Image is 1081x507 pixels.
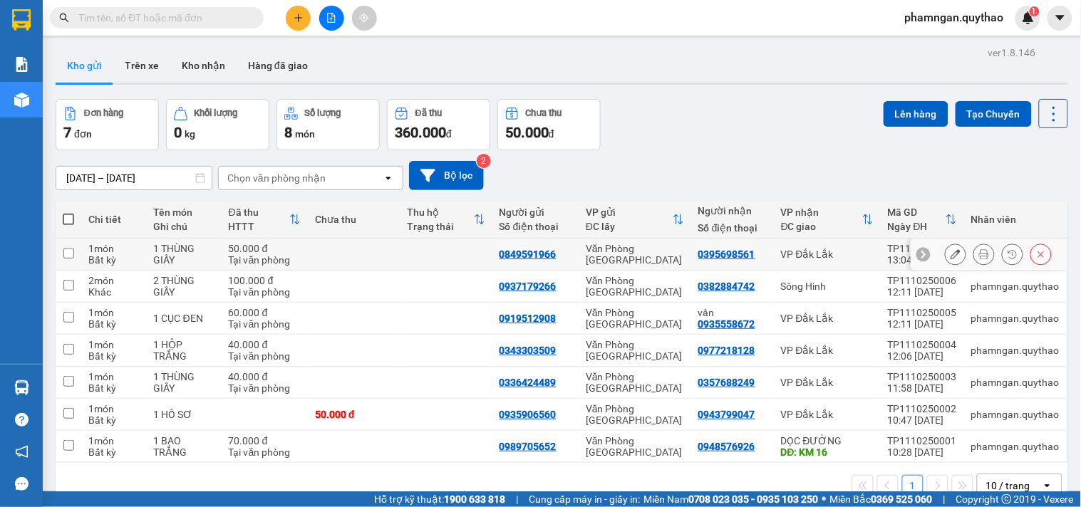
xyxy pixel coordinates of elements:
span: Miền Bắc [830,491,933,507]
span: environment [98,79,108,89]
div: 1 món [88,371,140,382]
sup: 1 [1030,6,1040,16]
div: phamngan.quythao [971,441,1060,452]
div: Khác [88,286,140,298]
div: Văn Phòng [GEOGRAPHIC_DATA] [586,339,684,362]
div: 1 món [88,403,140,414]
button: Kho gửi [56,48,113,83]
div: Sông Hinh [781,281,874,292]
button: Số lượng8món [276,99,380,150]
th: Toggle SortBy [881,201,964,239]
div: 50.000 đ [229,243,301,254]
button: 1 [902,475,924,496]
div: Sửa đơn hàng [945,244,966,265]
span: đơn [74,128,92,140]
strong: 1900 633 818 [444,493,505,505]
div: 12:06 [DATE] [888,350,957,362]
div: 12:11 [DATE] [888,318,957,330]
div: 40.000 đ [229,339,301,350]
span: search [59,13,69,23]
div: 0989705652 [500,441,557,452]
div: VP nhận [781,207,862,218]
div: Thu hộ [407,207,473,218]
div: 2 THÙNG GIẤY [154,275,214,298]
div: Đã thu [415,108,442,118]
button: Khối lượng0kg [166,99,269,150]
span: 360.000 [395,124,446,141]
svg: open [383,172,394,184]
div: TP1110250003 [888,371,957,382]
div: 0343303509 [500,345,557,356]
img: warehouse-icon [14,93,29,108]
strong: 0369 525 060 [871,493,933,505]
button: aim [352,6,377,31]
th: Toggle SortBy [774,201,881,239]
div: Chọn văn phòng nhận [227,171,326,185]
div: 1 món [88,435,140,446]
div: 1 HỒ SƠ [154,409,214,420]
div: 0943799047 [698,409,755,420]
div: 0919512908 [500,313,557,324]
div: 70.000 đ [229,435,301,446]
button: file-add [319,6,344,31]
div: 0937179266 [500,281,557,292]
div: 0357688249 [698,377,755,388]
div: TP1110250004 [888,339,957,350]
span: notification [15,445,29,459]
div: Đã thu [229,207,289,218]
li: VP Văn Phòng [GEOGRAPHIC_DATA] [7,61,98,108]
div: 11:58 [DATE] [888,382,957,394]
div: 1 BAO TRẮNG [154,435,214,458]
div: 0935906560 [500,409,557,420]
svg: open [1042,480,1053,491]
div: 40.000 đ [229,371,301,382]
span: message [15,477,29,491]
div: VP Đắk Lắk [781,345,874,356]
sup: 2 [477,154,491,168]
div: 1 món [88,339,140,350]
div: phamngan.quythao [971,377,1060,388]
span: đ [446,128,452,140]
div: 12:11 [DATE] [888,286,957,298]
div: Văn Phòng [GEOGRAPHIC_DATA] [586,435,684,458]
div: phamngan.quythao [971,409,1060,420]
div: Bất kỳ [88,446,140,458]
div: Bất kỳ [88,382,140,394]
span: aim [359,13,369,23]
span: món [295,128,315,140]
div: Tại văn phòng [229,382,301,394]
div: 1 THÙNG GIẤY [154,243,214,266]
div: ĐC lấy [586,221,673,232]
input: Tìm tên, số ĐT hoặc mã đơn [78,10,247,26]
span: 50.000 [505,124,549,141]
div: Chi tiết [88,214,140,225]
div: TP1110250007 [888,243,957,254]
div: 0977218128 [698,345,755,356]
img: icon-new-feature [1022,11,1035,24]
div: Số điện thoại [698,222,767,234]
input: Select a date range. [56,167,212,189]
th: Toggle SortBy [400,201,492,239]
span: 1 [1032,6,1037,16]
div: phamngan.quythao [971,313,1060,324]
div: 0336424489 [500,377,557,388]
button: Đơn hàng7đơn [56,99,159,150]
div: 10 / trang [986,479,1030,493]
div: Tại văn phòng [229,318,301,330]
div: 0382884742 [698,281,755,292]
div: 100.000 đ [229,275,301,286]
span: caret-down [1054,11,1067,24]
div: TP1110250005 [888,307,957,318]
div: ver 1.8.146 [988,45,1036,61]
div: Văn Phòng [GEOGRAPHIC_DATA] [586,371,684,394]
div: vân [698,307,767,318]
li: VP VP Đắk Lắk [98,61,190,76]
div: Ngày ĐH [888,221,946,232]
div: HTTT [229,221,289,232]
button: Đã thu360.000đ [387,99,490,150]
div: Tại văn phòng [229,350,301,362]
span: plus [294,13,304,23]
div: 1 CỤC ĐEN [154,313,214,324]
button: Chưa thu50.000đ [497,99,601,150]
div: VP gửi [586,207,673,218]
